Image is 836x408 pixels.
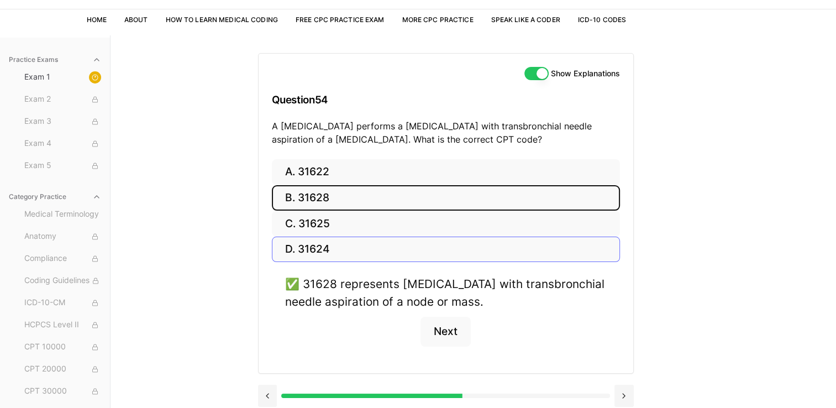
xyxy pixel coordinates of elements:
button: CPT 20000 [20,360,106,378]
span: Coding Guidelines [24,275,101,287]
span: Exam 3 [24,116,101,128]
span: CPT 10000 [24,341,101,353]
button: Category Practice [4,188,106,206]
button: Anatomy [20,228,106,245]
span: Exam 4 [24,138,101,150]
span: Compliance [24,253,101,265]
button: HCPCS Level II [20,316,106,334]
div: ✅ 31628 represents [MEDICAL_DATA] with transbronchial needle aspiration of a node or mass. [285,275,607,310]
span: Medical Terminology [24,208,101,221]
button: CPT 30000 [20,383,106,400]
label: Show Explanations [551,70,620,77]
button: Compliance [20,250,106,268]
span: HCPCS Level II [24,319,101,331]
h3: Question 54 [272,83,620,116]
button: Next [420,317,471,347]
span: Exam 2 [24,93,101,106]
button: Coding Guidelines [20,272,106,290]
a: More CPC Practice [402,15,473,24]
span: Anatomy [24,231,101,243]
span: ICD-10-CM [24,297,101,309]
button: C. 31625 [272,211,620,237]
span: CPT 30000 [24,385,101,397]
button: Practice Exams [4,51,106,69]
a: How to Learn Medical Coding [166,15,278,24]
button: A. 31622 [272,159,620,185]
button: ICD-10-CM [20,294,106,312]
button: D. 31624 [272,237,620,263]
span: CPT 20000 [24,363,101,375]
span: Exam 1 [24,71,101,83]
a: Speak Like a Coder [491,15,560,24]
button: Exam 3 [20,113,106,130]
button: Exam 1 [20,69,106,86]
button: B. 31628 [272,185,620,211]
span: Exam 5 [24,160,101,172]
button: Exam 4 [20,135,106,153]
p: A [MEDICAL_DATA] performs a [MEDICAL_DATA] with transbronchial needle aspiration of a [MEDICAL_DA... [272,119,620,146]
button: Exam 2 [20,91,106,108]
button: Exam 5 [20,157,106,175]
button: Medical Terminology [20,206,106,223]
a: ICD-10 Codes [578,15,626,24]
a: Free CPC Practice Exam [296,15,385,24]
a: About [124,15,148,24]
button: CPT 10000 [20,338,106,356]
a: Home [87,15,107,24]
